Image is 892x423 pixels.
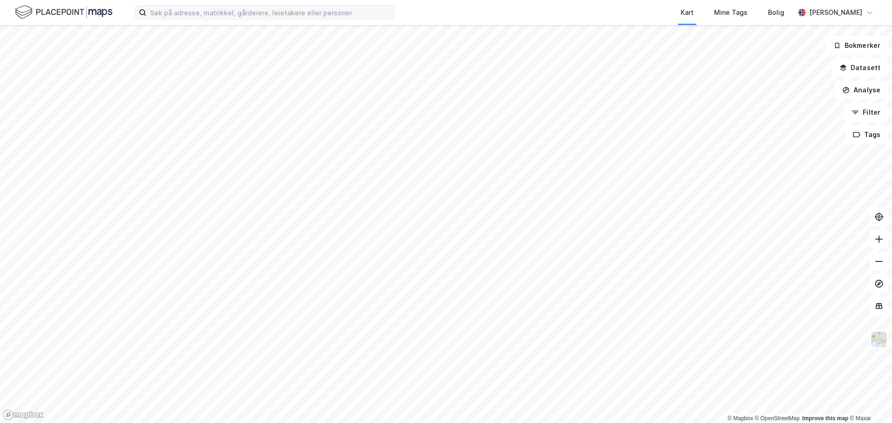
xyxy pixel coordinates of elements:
a: Mapbox homepage [3,410,44,420]
button: Analyse [834,81,888,99]
input: Søk på adresse, matrikkel, gårdeiere, leietakere eller personer [146,6,394,20]
div: Mine Tags [714,7,748,18]
div: Bolig [768,7,784,18]
a: Mapbox [728,415,753,422]
button: Filter [844,103,888,122]
button: Datasett [832,59,888,77]
button: Bokmerker [826,36,888,55]
div: Kart [681,7,694,18]
img: Z [870,331,888,348]
a: OpenStreetMap [755,415,800,422]
a: Improve this map [802,415,848,422]
iframe: Chat Widget [846,378,892,423]
img: logo.f888ab2527a4732fd821a326f86c7f29.svg [15,4,112,20]
button: Tags [845,125,888,144]
div: [PERSON_NAME] [809,7,862,18]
